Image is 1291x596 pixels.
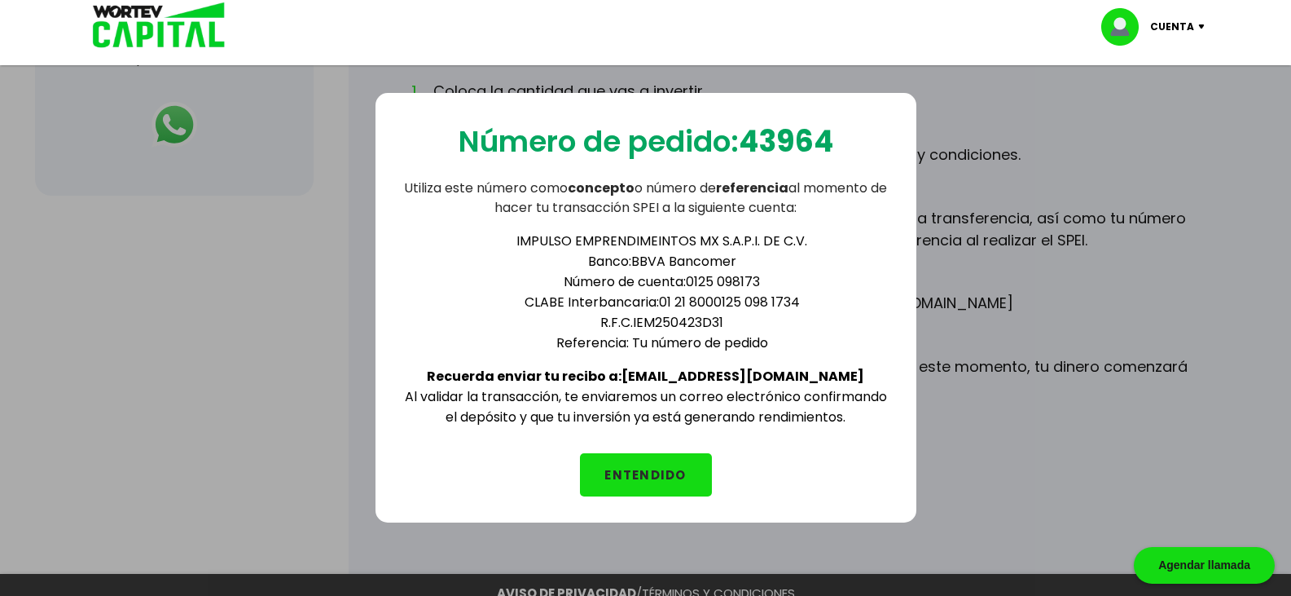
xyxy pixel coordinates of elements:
img: icon-down [1194,24,1216,29]
li: Referencia: Tu número de pedido [434,333,890,353]
b: Recuerda enviar tu recibo a: [EMAIL_ADDRESS][DOMAIN_NAME] [427,367,864,386]
li: R.F.C. IEM250423D31 [434,312,890,333]
b: 43964 [739,121,833,162]
p: Número de pedido: [459,119,833,164]
p: Utiliza este número como o número de al momento de hacer tu transacción SPEI a la siguiente cuenta: [402,179,890,218]
div: Agendar llamada [1134,547,1275,584]
li: CLABE Interbancaria: 01 21 8000125 098 1734 [434,292,890,312]
p: Cuenta [1150,15,1194,39]
b: concepto [568,179,635,197]
li: IMPULSO EMPRENDIMEINTOS MX S.A.P.I. DE C.V. [434,231,890,251]
li: Número de cuenta: 0125 098173 [434,272,890,292]
div: Al validar la transacción, te enviaremos un correo electrónico confirmando el depósito y que tu i... [402,218,890,427]
li: Banco: BBVA Bancomer [434,251,890,272]
button: ENTENDIDO [580,453,712,497]
b: referencia [716,179,788,197]
img: profile-image [1101,8,1150,46]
